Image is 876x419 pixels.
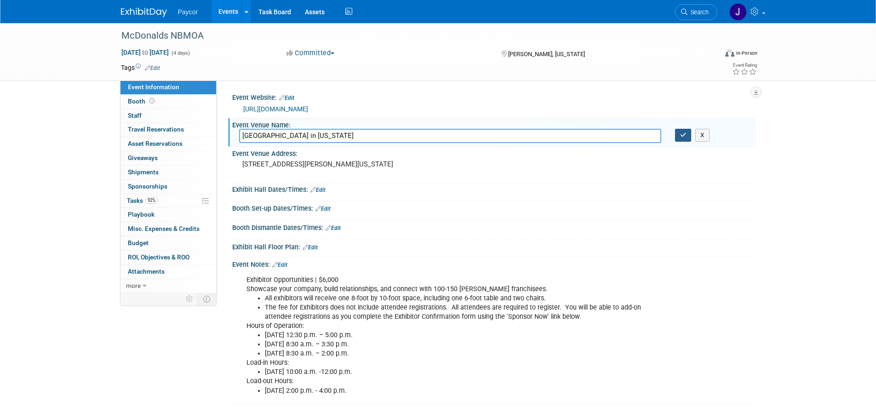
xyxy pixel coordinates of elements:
a: Edit [272,262,287,268]
span: Travel Reservations [128,126,184,133]
a: Event Information [120,80,216,94]
div: Event Website: [232,91,756,103]
li: [DATE] 8:30 a.m. – 3:30 p.m. [265,340,649,349]
button: Committed [283,48,338,58]
a: Shipments [120,166,216,179]
a: Misc. Expenses & Credits [120,222,216,236]
div: Event Venue Name: [232,118,756,130]
span: 92% [145,197,158,204]
span: Tasks [127,197,158,204]
img: Jenny Campbell [729,3,747,21]
a: Edit [145,65,160,71]
div: Event Notes: [232,258,756,270]
span: Budget [128,239,149,247]
div: In-Person [736,50,757,57]
li: The fee for Exhibitors does not include attendee registrations. All attendees are required to reg... [265,303,649,321]
div: Exhibitor Opportunities | $6,000 Showcase your company, build relationships, and connect with 100... [240,271,654,400]
a: Giveaways [120,151,216,165]
span: Shipments [128,168,159,176]
a: Staff [120,109,216,123]
div: McDonalds NBMOA [118,28,704,44]
a: Attachments [120,265,216,279]
a: Search [675,4,717,20]
td: Toggle Event Tabs [197,293,216,305]
div: Booth Set-up Dates/Times: [232,201,756,213]
li: [DATE] 12:30 p.m. – 5:00 p.m. [265,331,649,340]
span: Asset Reservations [128,140,183,147]
div: Exhibit Hall Floor Plan: [232,240,756,252]
a: Edit [315,206,331,212]
a: Edit [279,95,294,101]
span: Booth [128,98,156,105]
a: Sponsorships [120,180,216,194]
span: Attachments [128,268,165,275]
a: Edit [326,225,341,231]
span: Event Information [128,83,179,91]
span: Sponsorships [128,183,167,190]
img: ExhibitDay [121,8,167,17]
a: Asset Reservations [120,137,216,151]
span: Misc. Expenses & Credits [128,225,200,232]
span: [DATE] [DATE] [121,48,169,57]
a: Booth [120,95,216,109]
span: Giveaways [128,154,158,161]
a: Budget [120,236,216,250]
a: ROI, Objectives & ROO [120,251,216,264]
td: Tags [121,63,160,72]
td: Personalize Event Tab Strip [182,293,198,305]
span: Playbook [128,211,155,218]
span: more [126,282,141,289]
button: X [695,129,710,142]
span: Staff [128,112,142,119]
div: Booth Dismantle Dates/Times: [232,221,756,233]
li: [DATE] 8:30 a.m. – 2:00 p.m. [265,349,649,358]
a: Tasks92% [120,194,216,208]
span: Paycor [178,8,198,16]
pre: [STREET_ADDRESS][PERSON_NAME][US_STATE] [242,160,440,168]
a: Edit [303,244,318,251]
a: Playbook [120,208,216,222]
span: (4 days) [171,50,190,56]
img: Format-Inperson.png [725,49,734,57]
div: Event Venue Address: [232,147,756,158]
li: [DATE] 10:00 a.m. -12:00 p.m. [265,367,649,377]
div: Event Format [663,48,758,62]
span: Booth not reserved yet [148,98,156,104]
div: Exhibit Hall Dates/Times: [232,183,756,195]
a: Travel Reservations [120,123,216,137]
a: [URL][DOMAIN_NAME] [243,105,308,113]
span: [PERSON_NAME], [US_STATE] [508,51,585,57]
span: Search [687,9,709,16]
span: to [141,49,149,56]
a: Edit [310,187,326,193]
span: ROI, Objectives & ROO [128,253,189,261]
li: [DATE] 2:00 p.m. - 4:00 p.m. [265,386,649,396]
div: Event Rating [732,63,757,68]
li: All exhibitors will receive one 8-foot by 10-foot space, including one 6-foot table and two chairs. [265,294,649,303]
a: more [120,279,216,293]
